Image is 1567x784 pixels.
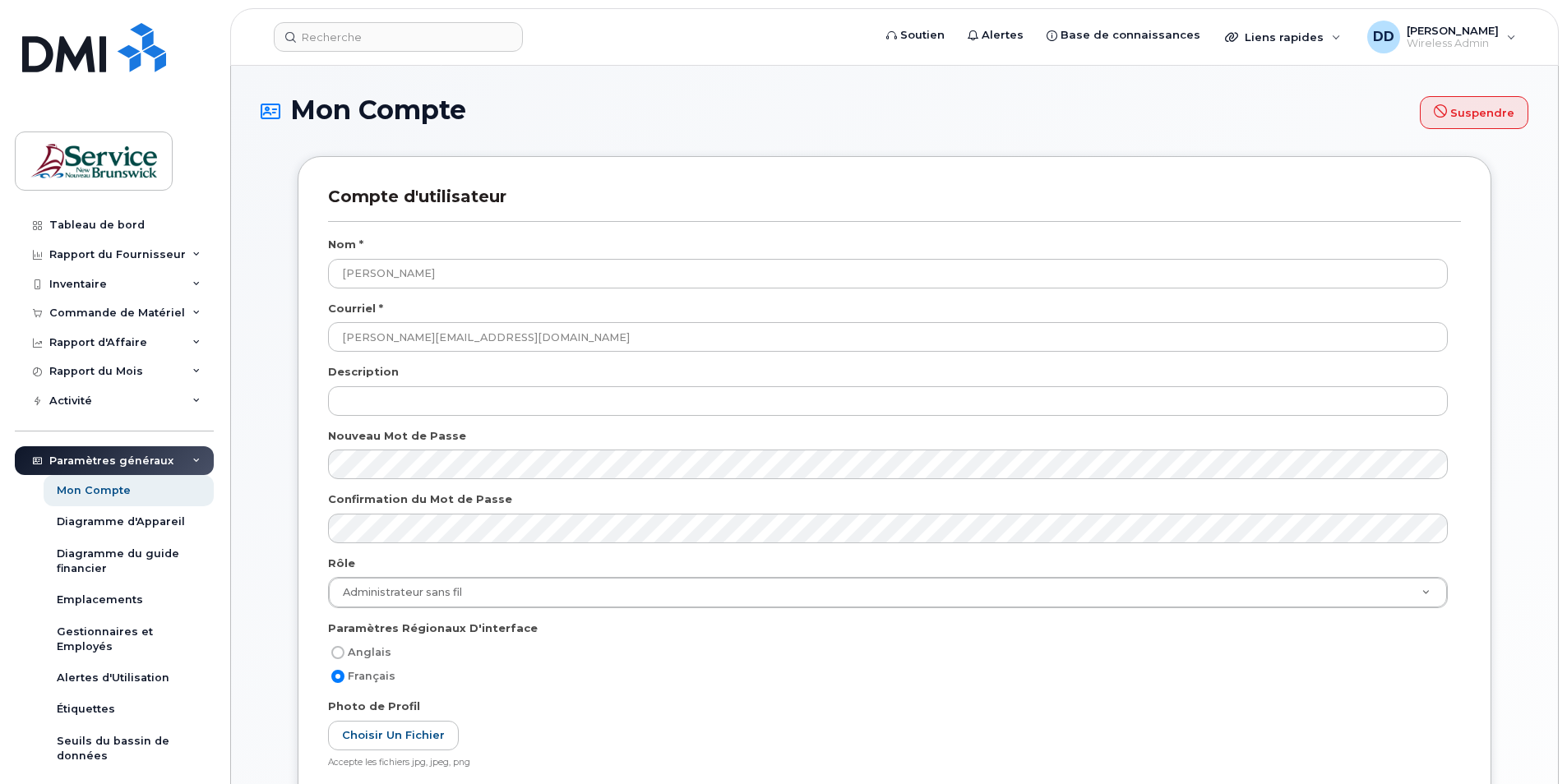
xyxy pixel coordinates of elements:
[1420,96,1528,129] button: Suspendre
[328,721,459,751] label: Choisir un fichier
[328,187,1461,222] h3: Compte d'utilisateur
[331,646,344,659] input: Anglais
[328,699,420,714] label: Photo de Profil
[333,585,462,600] span: Administrateur sans fil
[328,364,399,380] label: Description
[348,646,391,658] span: Anglais
[329,578,1447,607] a: Administrateur sans fil
[328,428,466,444] label: Nouveau Mot de Passe
[328,556,355,571] label: Rôle
[328,491,512,507] label: Confirmation du Mot de Passe
[348,670,395,682] span: Français
[331,670,344,683] input: Français
[261,95,1528,129] h1: Mon Compte
[328,237,363,252] label: Nom *
[328,757,1448,769] div: Accepte les fichiers jpg, jpeg, png
[328,620,538,636] label: Paramètres Régionaux D'interface
[328,301,383,316] label: Courriel *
